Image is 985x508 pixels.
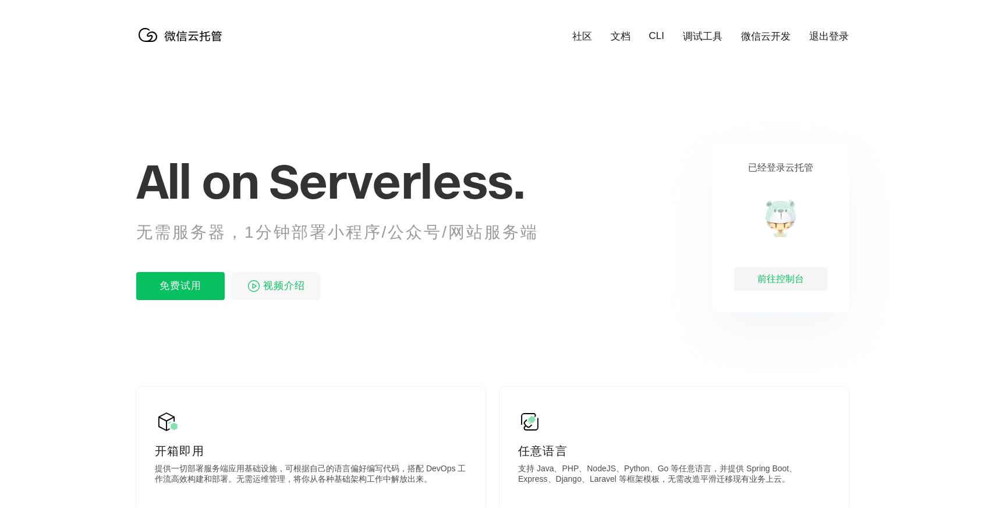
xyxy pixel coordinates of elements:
[734,267,827,291] div: 前往控制台
[269,152,525,210] span: Serverless.
[748,162,813,174] p: 已经登录云托管
[155,443,467,459] p: 开箱即用
[518,464,830,487] p: 支持 Java、PHP、NodeJS、Python、Go 等任意语言，并提供 Spring Boot、Express、Django、Laravel 等框架模板，无需改造平滑迁移现有业务上云。
[136,272,225,300] p: 免费试用
[263,272,305,300] span: 视频介绍
[572,30,592,43] a: 社区
[136,152,258,210] span: All on
[741,30,791,43] a: 微信云开发
[809,30,849,43] a: 退出登录
[136,23,229,47] img: 微信云托管
[155,464,467,487] p: 提供一切部署服务端应用基础设施，可根据自己的语言偏好编写代码，搭配 DevOps 工作流高效构建和部署。无需运维管理，将你从各种基础架构工作中解放出来。
[518,443,830,459] p: 任意语言
[247,279,261,293] img: video_play.svg
[611,30,630,43] a: 文档
[136,221,560,244] p: 无需服务器，1分钟部署小程序/公众号/网站服务端
[136,38,229,48] a: 微信云托管
[683,30,722,43] a: 调试工具
[649,30,664,42] a: CLI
